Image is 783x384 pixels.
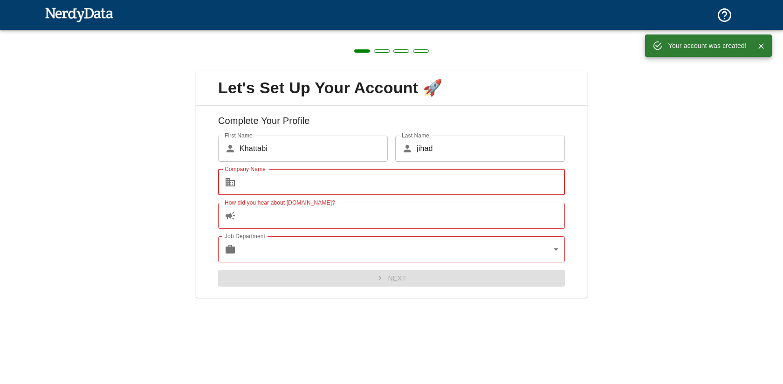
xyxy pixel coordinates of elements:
[225,199,335,206] label: How did you hear about [DOMAIN_NAME]?
[225,232,265,240] label: Job Department
[225,165,266,173] label: Company Name
[203,113,580,136] h6: Complete Your Profile
[668,37,747,54] div: Your account was created!
[402,131,429,139] label: Last Name
[711,1,738,29] button: Support and Documentation
[203,78,580,98] span: Let's Set Up Your Account 🚀
[225,131,253,139] label: First Name
[754,39,768,53] button: Close
[45,5,113,24] img: NerdyData.com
